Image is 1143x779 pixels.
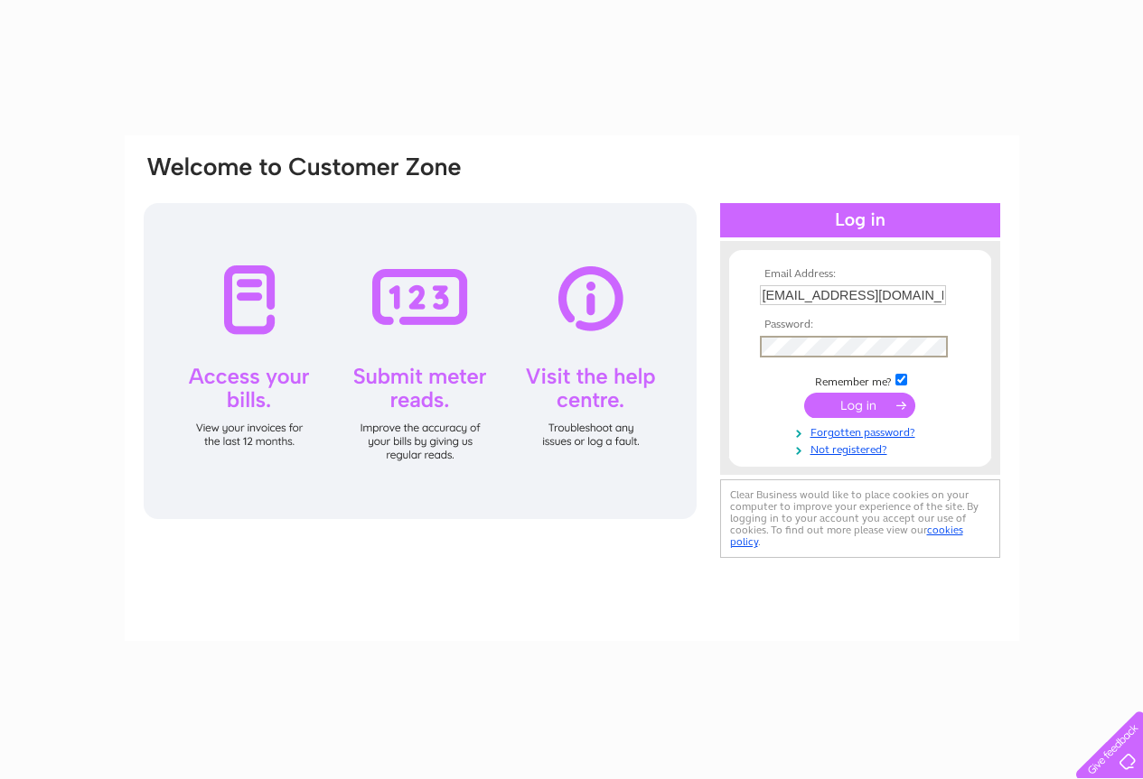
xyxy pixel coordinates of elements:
div: Clear Business would like to place cookies on your computer to improve your experience of the sit... [720,479,1000,558]
a: Forgotten password? [760,422,965,440]
th: Password: [755,319,965,331]
input: Submit [804,393,915,418]
a: Not registered? [760,440,965,457]
td: Remember me? [755,371,965,389]
a: cookies policy [730,524,963,548]
th: Email Address: [755,268,965,281]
